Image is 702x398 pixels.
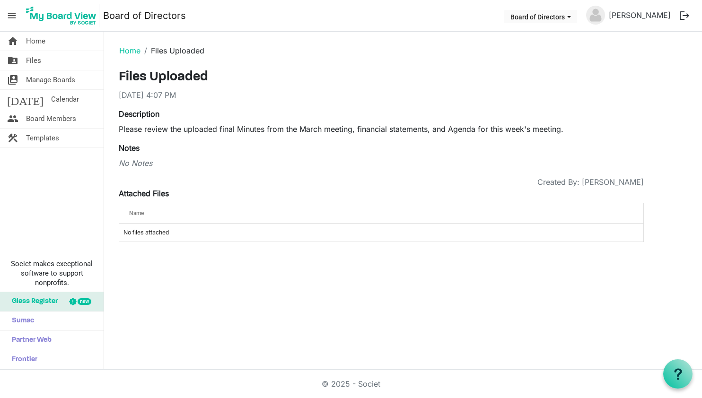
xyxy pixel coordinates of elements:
span: Board Members [26,109,76,128]
span: Calendar [51,90,79,109]
span: menu [3,7,21,25]
img: My Board View Logo [23,4,99,27]
span: Home [26,32,45,51]
button: Board of Directors dropdownbutton [504,10,577,23]
a: Home [119,46,140,55]
label: Notes [119,142,140,154]
span: Partner Web [7,331,52,350]
p: Please review the uploaded final Minutes from the March meeting, financial statements, and Agenda... [119,123,644,135]
span: switch_account [7,70,18,89]
span: Frontier [7,350,37,369]
label: Description [119,108,159,120]
div: new [78,298,91,305]
div: [DATE] 4:07 PM [119,89,644,101]
span: construction [7,129,18,147]
a: My Board View Logo [23,4,103,27]
span: Files [26,51,41,70]
span: Name [129,210,144,216]
a: © 2025 - Societ [322,379,380,389]
li: Files Uploaded [140,45,204,56]
span: Manage Boards [26,70,75,89]
div: No Notes [119,157,644,169]
a: [PERSON_NAME] [605,6,675,25]
span: Sumac [7,311,34,330]
label: Attached Files [119,188,169,199]
span: Societ makes exceptional software to support nonprofits. [4,259,99,287]
h3: Files Uploaded [119,69,644,86]
img: no-profile-picture.svg [586,6,605,25]
span: Glass Register [7,292,58,311]
span: [DATE] [7,90,44,109]
button: logout [675,6,694,26]
span: Created By: [PERSON_NAME] [537,176,644,188]
span: Templates [26,129,59,147]
a: Board of Directors [103,6,186,25]
span: folder_shared [7,51,18,70]
span: people [7,109,18,128]
td: No files attached [119,224,643,242]
span: home [7,32,18,51]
